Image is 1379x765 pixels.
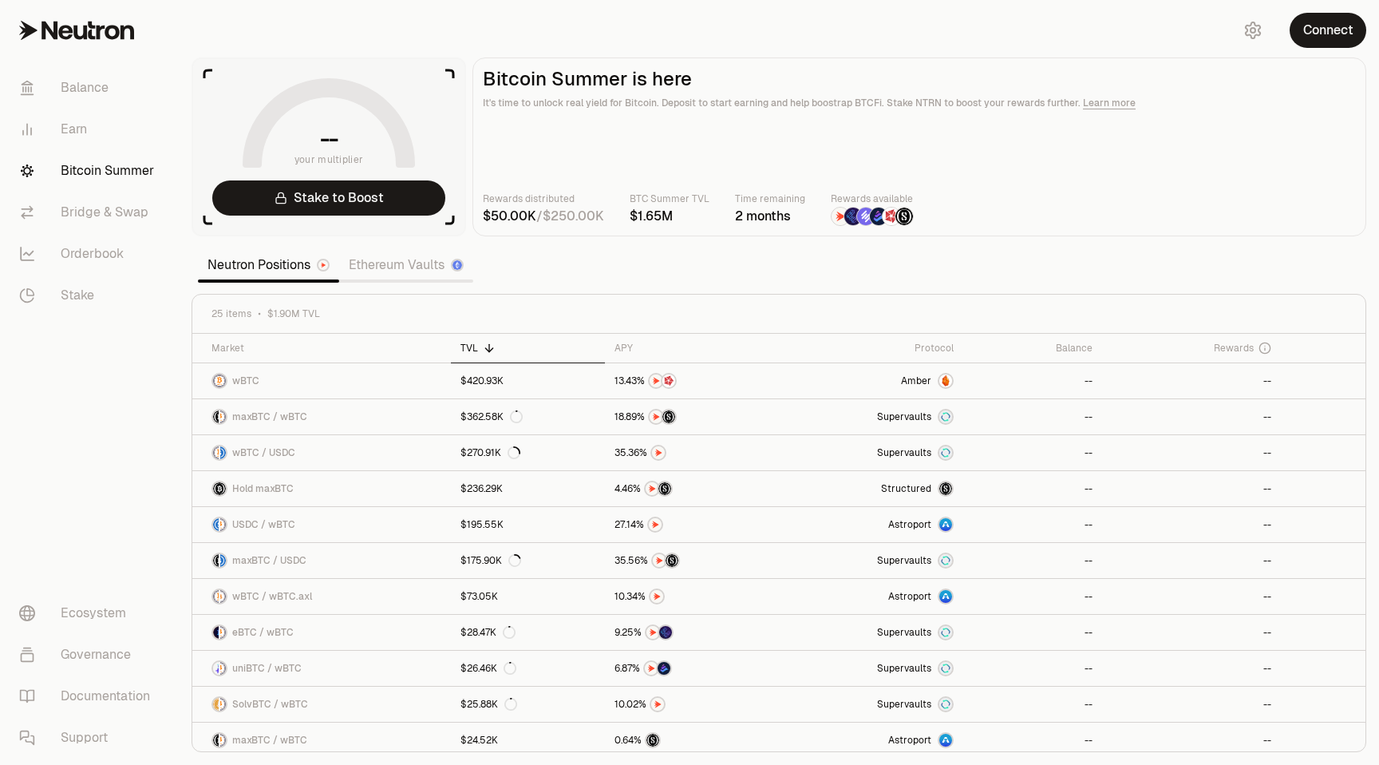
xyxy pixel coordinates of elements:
a: -- [963,579,1102,614]
span: 25 items [211,307,251,320]
a: maxBTC LogowBTC LogomaxBTC / wBTC [192,399,451,434]
span: Amber [901,375,931,387]
a: -- [963,615,1102,650]
span: eBTC / wBTC [232,626,294,639]
img: Supervaults [939,554,952,567]
h2: Bitcoin Summer is here [483,68,1356,90]
div: $26.46K [460,662,516,675]
a: -- [963,543,1102,578]
h1: -- [320,126,338,152]
div: $73.05K [460,590,498,603]
span: Supervaults [877,446,931,459]
img: wBTC.axl Logo [220,590,226,603]
a: maxBTC LogoUSDC LogomaxBTC / USDC [192,543,451,578]
p: Time remaining [735,191,805,207]
a: SupervaultsSupervaults [782,615,963,650]
button: NTRNMars Fragments [614,373,772,389]
span: Supervaults [877,626,931,639]
img: Structured Points [658,482,671,495]
img: wBTC Logo [220,518,226,531]
img: NTRN [650,375,662,387]
img: Supervaults [939,662,952,675]
img: USDC Logo [220,446,226,459]
a: $26.46K [451,651,605,686]
a: Support [6,717,172,759]
a: -- [963,507,1102,542]
a: NTRNStructured Points [605,399,782,434]
img: NTRN [649,518,662,531]
a: -- [963,435,1102,470]
button: NTRN [614,696,772,712]
a: USDC LogowBTC LogoUSDC / wBTC [192,507,451,542]
a: $28.47K [451,615,605,650]
a: -- [1102,687,1281,722]
a: Stake to Boost [212,180,445,216]
img: Mars Fragments [662,375,675,387]
img: Bedrock Diamonds [658,662,670,675]
img: Supervaults [939,626,952,639]
img: wBTC Logo [220,626,226,639]
p: BTC Summer TVL [630,191,709,207]
a: maxBTC LogoHold maxBTC [192,471,451,506]
a: SupervaultsSupervaults [782,651,963,686]
a: Bitcoin Summer [6,150,172,192]
a: SupervaultsSupervaults [782,435,963,470]
button: NTRNStructured Points [614,409,772,425]
img: maxBTC Logo [213,734,219,747]
img: Mars Fragments [883,208,900,225]
div: Balance [973,342,1093,355]
div: $195.55K [460,518,504,531]
img: wBTC Logo [213,446,219,459]
p: Rewards distributed [483,191,604,207]
a: StructuredmaxBTC [782,471,963,506]
img: Structured Points [666,554,678,567]
img: wBTC Logo [220,698,226,711]
div: 2 months [735,207,805,226]
span: maxBTC / wBTC [232,410,307,423]
img: Structured Points [662,410,675,423]
img: NTRN [832,208,849,225]
span: Supervaults [877,554,931,567]
div: Market [211,342,441,355]
span: maxBTC / wBTC [232,734,307,747]
div: $25.88K [460,698,517,711]
button: Connect [1290,13,1366,48]
img: wBTC Logo [213,590,219,603]
img: Structured Points [895,208,913,225]
a: NTRNBedrock Diamonds [605,651,782,686]
img: wBTC Logo [213,375,226,387]
button: NTRN [614,517,772,533]
span: Astroport [888,734,931,747]
a: Bridge & Swap [6,192,172,233]
span: Supervaults [877,662,931,675]
a: AmberAmber [782,363,963,398]
a: SupervaultsSupervaults [782,399,963,434]
img: NTRN [651,698,664,711]
a: -- [1102,579,1281,614]
a: -- [1102,615,1281,650]
img: maxBTC Logo [213,554,219,567]
a: -- [1102,435,1281,470]
span: wBTC [232,375,259,387]
a: Documentation [6,676,172,717]
a: -- [963,651,1102,686]
a: $175.90K [451,543,605,578]
div: $270.91K [460,446,520,459]
a: Stake [6,275,172,316]
div: $24.52K [460,734,498,747]
a: NTRN [605,687,782,722]
a: Astroport [782,723,963,758]
a: $195.55K [451,507,605,542]
a: $362.58K [451,399,605,434]
a: $270.91K [451,435,605,470]
a: $73.05K [451,579,605,614]
a: NTRN [605,579,782,614]
div: Protocol [792,342,954,355]
img: wBTC Logo [220,734,226,747]
a: wBTC LogowBTC.axl LogowBTC / wBTC.axl [192,579,451,614]
div: $175.90K [460,554,521,567]
a: Structured Points [605,723,782,758]
a: -- [1102,507,1281,542]
a: -- [1102,471,1281,506]
button: NTRN [614,445,772,461]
